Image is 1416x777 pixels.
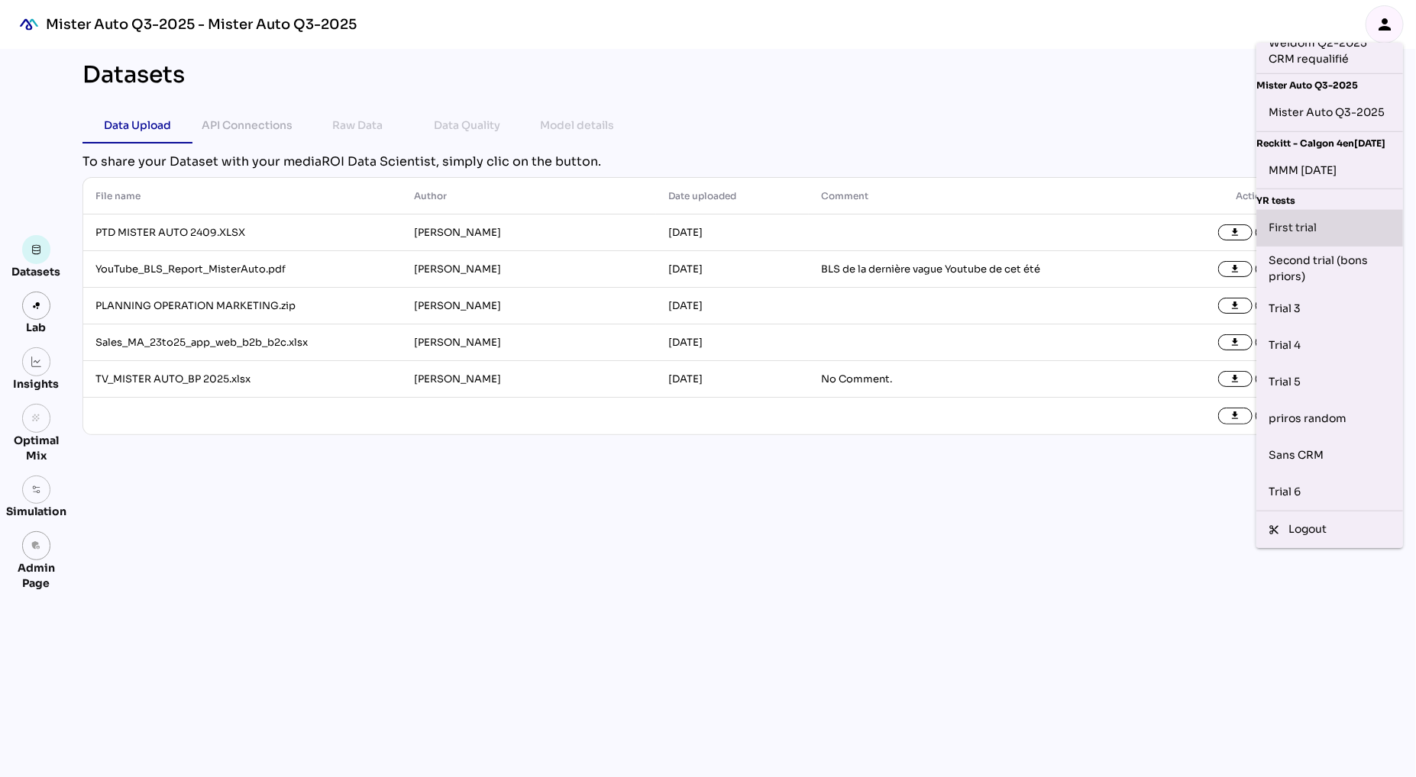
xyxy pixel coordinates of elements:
i: content_cut [1269,524,1279,535]
div: Mister Auto Q3-2025 [1256,74,1403,94]
div: Insights [14,376,60,392]
td: [DATE] [656,288,809,324]
th: Actions [1127,178,1382,214]
div: Lab [20,320,53,335]
div: Second trial (bons priors) [1269,253,1391,285]
div: Data Upload [104,116,171,134]
i: file_download [1230,411,1241,421]
div: Trial 4 [1269,334,1391,358]
div: Reckitt - Calgon 4en[DATE] [1256,132,1403,152]
th: Author [402,178,656,214]
div: Simulation [6,504,66,519]
td: [DATE] [656,361,809,398]
i: file_download [1230,227,1241,238]
div: mediaROI [12,8,46,41]
div: Trial 6 [1269,480,1391,505]
div: First trial [1269,216,1391,240]
td: PLANNING OPERATION MARKETING.zip [83,288,402,324]
div: Datasets [82,61,185,89]
div: Data Quality [435,116,501,134]
th: File name [83,178,402,214]
div: To share your Dataset with your mediaROI Data Scientist, simply clic on the button. [82,153,1382,171]
td: [DATE] [656,214,809,251]
th: Date uploaded [656,178,809,214]
td: [PERSON_NAME] [402,361,656,398]
td: [PERSON_NAME] [402,288,656,324]
td: [DATE] [656,324,809,361]
i: file_download [1230,264,1241,275]
div: Logout [1288,521,1391,537]
td: [DATE] [656,251,809,288]
div: priros random [1269,407,1391,431]
div: Admin Page [6,560,66,591]
img: graph.svg [31,356,42,367]
td: [PERSON_NAME] [402,251,656,288]
i: file_download [1230,301,1241,311]
div: Optimal Mix [6,433,66,463]
td: YouTube_BLS_Report_MisterAuto.pdf [83,251,402,288]
td: TV_MISTER AUTO_BP 2025.xlsx [83,361,402,398]
td: No Comment. [809,361,1127,398]
td: [PERSON_NAME] [402,214,656,251]
img: data.svg [31,244,42,255]
td: Sales_MA_23to25_app_web_b2b_b2c.xlsx [83,324,402,361]
div: API Connections [202,116,293,134]
i: person [1376,15,1394,34]
img: settings.svg [31,485,42,495]
div: YR tests [1256,189,1403,209]
td: BLS de la dernière vague Youtube de cet été [809,251,1127,288]
div: Trial 5 [1269,370,1391,395]
img: lab.svg [31,301,42,311]
div: Mister Auto Q3-2025 - Mister Auto Q3-2025 [46,15,357,34]
div: Sans CRM [1269,443,1391,468]
i: grain [31,413,42,424]
div: Datasets [12,264,61,279]
div: Mister Auto Q3-2025 [1269,101,1391,125]
div: Raw Data [332,116,383,134]
div: Model details [541,116,615,134]
td: [PERSON_NAME] [402,324,656,361]
div: MMM [DATE] [1269,158,1391,182]
td: PTD MISTER AUTO 2409.XLSX [83,214,402,251]
div: Trial 3 [1269,297,1391,321]
i: file_download [1230,374,1241,385]
th: Comment [809,178,1127,214]
div: Weldom Q2-2025 CRM requalifié [1269,35,1391,67]
i: admin_panel_settings [31,540,42,551]
i: file_download [1230,337,1241,348]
